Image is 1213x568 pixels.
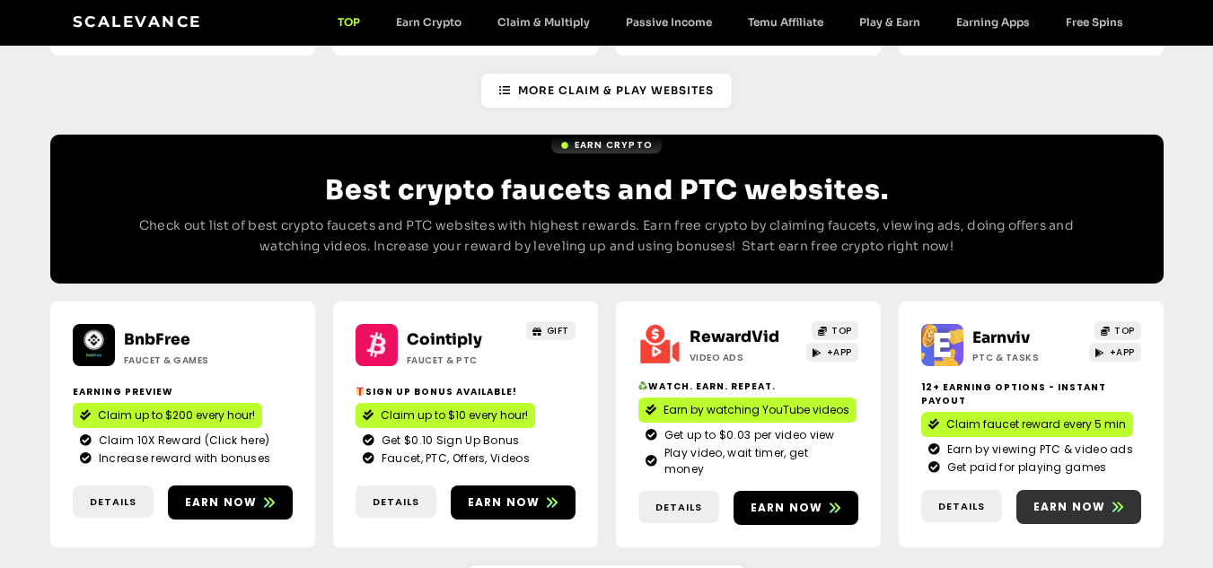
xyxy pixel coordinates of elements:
[356,387,365,396] img: 🎁
[518,83,714,99] span: More Claim & Play Websites
[98,407,255,424] span: Claim up to $200 every hour!
[90,494,136,510] span: Details
[841,15,938,29] a: Play & Earn
[1094,321,1141,340] a: TOP
[734,491,858,525] a: Earn now
[655,500,702,515] span: Details
[381,407,528,424] span: Claim up to $10 every hour!
[575,138,653,152] span: Earn Crypto
[94,433,270,449] span: Claim 10X Reward (Click here)
[73,385,293,398] h2: Earning Preview
[373,494,419,510] span: Details
[377,450,530,467] span: Faucet, PTC, Offers, Videos
[938,499,985,514] span: Details
[407,330,482,349] a: Cointiply
[73,485,154,519] a: Details
[124,354,236,367] h2: Faucet & Games
[751,500,823,516] span: Earn now
[812,321,858,340] a: TOP
[377,433,520,449] span: Get $0.10 Sign Up Bonus
[168,485,293,520] a: Earn now
[608,15,730,29] a: Passive Income
[1089,343,1141,362] a: +APP
[526,321,576,340] a: GIFT
[1110,345,1135,359] span: +APP
[356,403,535,428] a: Claim up to $10 every hour!
[638,381,647,390] img: ♻️
[827,345,852,359] span: +APP
[806,343,858,362] a: +APP
[730,15,841,29] a: Temu Affiliate
[921,412,1133,437] a: Claim faucet reward every 5 min
[551,136,662,153] a: Earn Crypto
[690,351,802,364] h2: Video ads
[664,402,849,418] span: Earn by watching YouTube videos
[479,15,608,29] a: Claim & Multiply
[481,74,732,108] a: More Claim & Play Websites
[921,380,1141,407] h2: 12+ Earning options - instant payout
[73,403,262,428] a: Claim up to $200 every hour!
[943,459,1107,476] span: Get paid for playing games
[407,354,519,367] h2: Faucet & PTC
[80,433,286,449] a: Claim 10X Reward (Click here)
[943,441,1133,458] span: Earn by viewing PTC & video ads
[1114,324,1135,337] span: TOP
[938,15,1048,29] a: Earning Apps
[378,15,479,29] a: Earn Crypto
[122,174,1092,206] h2: Best crypto faucets and PTC websites.
[122,215,1092,258] p: Check out list of best crypto faucets and PTC websites with highest rewards. Earn free crypto by ...
[638,380,858,393] h2: Watch. Earn. Repeat.
[972,328,1030,347] a: Earnviv
[1016,490,1141,524] a: Earn now
[185,494,258,511] span: Earn now
[1033,499,1106,515] span: Earn now
[320,15,1141,29] nav: Menu
[124,330,190,349] a: BnbFree
[831,324,852,337] span: TOP
[972,351,1085,364] h2: PTC & Tasks
[94,450,270,467] span: Increase reward with bonuses
[660,445,851,477] span: Play video, wait timer, get money
[73,13,202,31] a: Scalevance
[638,398,857,423] a: Earn by watching YouTube videos
[320,15,378,29] a: TOP
[356,485,436,519] a: Details
[1048,15,1141,29] a: Free Spins
[660,427,835,443] span: Get up to $0.03 per video view
[690,328,779,346] a: RewardVid
[451,485,576,520] a: Earn now
[946,416,1126,433] span: Claim faucet reward every 5 min
[921,490,1002,523] a: Details
[638,491,719,524] a: Details
[468,494,541,511] span: Earn now
[547,324,569,337] span: GIFT
[356,385,576,398] h2: Sign up bonus available!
